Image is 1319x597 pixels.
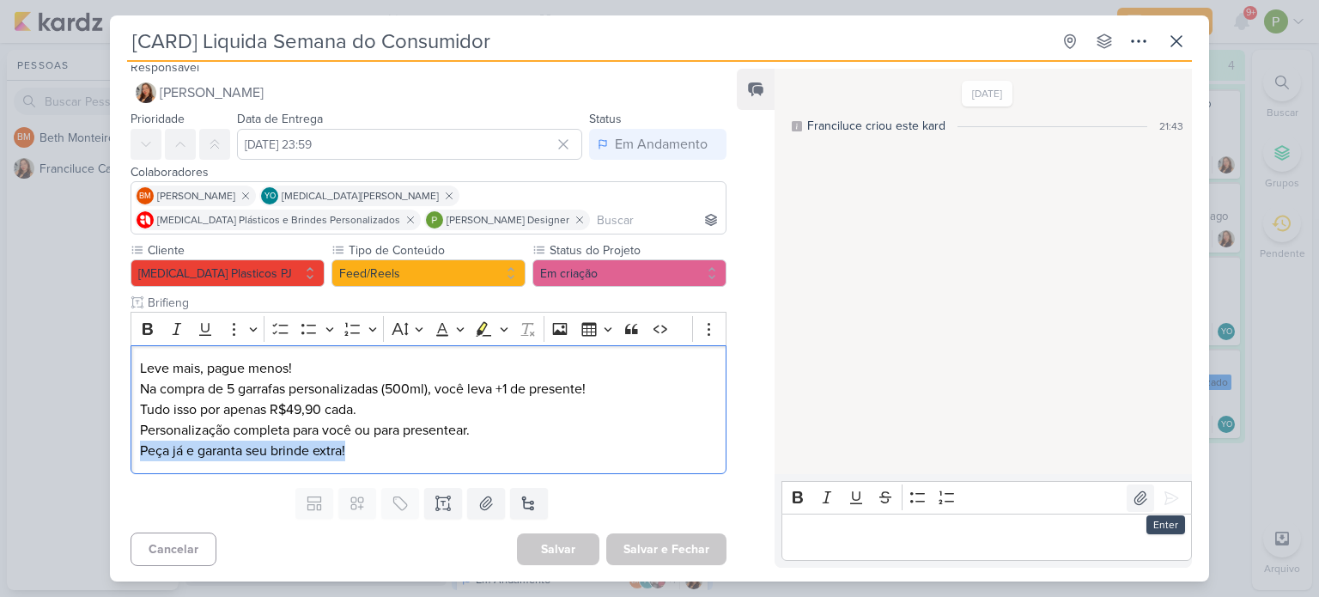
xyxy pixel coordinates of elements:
label: Tipo de Conteúdo [347,241,526,259]
label: Prioridade [131,112,185,126]
div: 21:43 [1159,119,1183,134]
p: Leve mais, pague menos! Na compra de 5 garrafas personalizadas (500ml), você leva +1 de presente!... [140,358,717,420]
span: [PERSON_NAME] Designer [447,212,569,228]
label: Cliente [146,241,325,259]
label: Status [589,112,622,126]
button: Feed/Reels [331,259,526,287]
span: [PERSON_NAME] [160,82,264,103]
img: Paloma Paixão Designer [426,211,443,228]
button: Cancelar [131,533,216,566]
div: Editor toolbar [781,481,1192,515]
span: [PERSON_NAME] [157,188,235,204]
p: Personalização completa para você ou para presentear. Peça já e garanta seu brinde extra! [140,420,717,461]
input: Buscar [593,210,722,230]
button: Em Andamento [589,129,726,160]
div: Enter [1146,515,1185,534]
div: Em Andamento [615,134,708,155]
label: Responsável [131,60,199,75]
div: Editor editing area: main [781,514,1192,561]
img: Allegra Plásticos e Brindes Personalizados [137,211,154,228]
img: Franciluce Carvalho [136,82,156,103]
input: Texto sem título [144,294,726,312]
div: Franciluce criou este kard [807,117,945,135]
p: BM [139,192,151,201]
input: Kard Sem Título [127,26,1051,57]
div: Yasmin Oliveira [261,187,278,204]
div: Editor toolbar [131,312,726,345]
span: [MEDICAL_DATA] Plásticos e Brindes Personalizados [157,212,400,228]
button: Em criação [532,259,726,287]
button: [MEDICAL_DATA] Plasticos PJ [131,259,325,287]
label: Data de Entrega [237,112,323,126]
div: Beth Monteiro [137,187,154,204]
input: Select a date [237,129,582,160]
span: [MEDICAL_DATA][PERSON_NAME] [282,188,439,204]
button: [PERSON_NAME] [131,77,726,108]
p: YO [264,192,276,201]
label: Status do Projeto [548,241,726,259]
div: Editor editing area: main [131,345,726,475]
div: Colaboradores [131,163,726,181]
